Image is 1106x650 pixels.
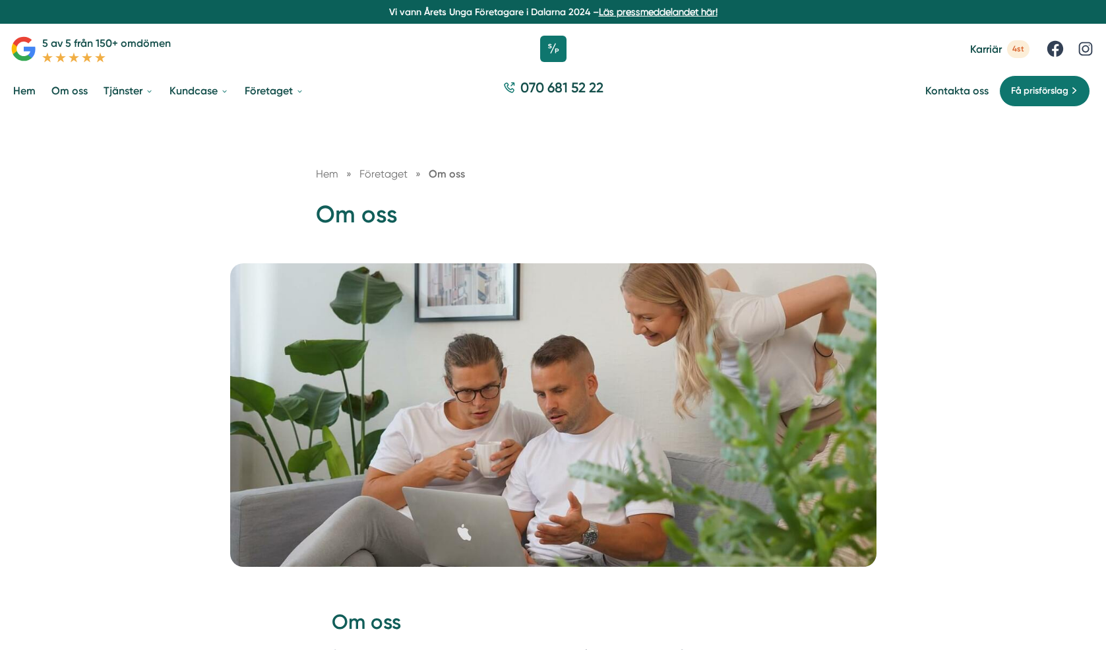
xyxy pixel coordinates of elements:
[346,166,352,182] span: »
[498,78,609,104] a: 070 681 52 22
[316,166,791,182] nav: Breadcrumb
[316,199,791,242] h1: Om oss
[999,75,1090,107] a: Få prisförslag
[925,84,989,97] a: Kontakta oss
[316,168,338,180] a: Hem
[359,168,410,180] a: Företaget
[359,168,408,180] span: Företaget
[11,74,38,108] a: Hem
[230,263,876,567] img: Smartproduktion,
[970,43,1002,55] span: Karriär
[242,74,307,108] a: Företaget
[1011,84,1068,98] span: Få prisförslag
[49,74,90,108] a: Om oss
[42,35,171,51] p: 5 av 5 från 150+ omdömen
[415,166,421,182] span: »
[5,5,1101,18] p: Vi vann Årets Unga Företagare i Dalarna 2024 –
[429,168,465,180] a: Om oss
[520,78,603,97] span: 070 681 52 22
[167,74,231,108] a: Kundcase
[599,7,718,17] a: Läs pressmeddelandet här!
[970,40,1029,58] a: Karriär 4st
[332,608,775,645] h2: Om oss
[1007,40,1029,58] span: 4st
[101,74,156,108] a: Tjänster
